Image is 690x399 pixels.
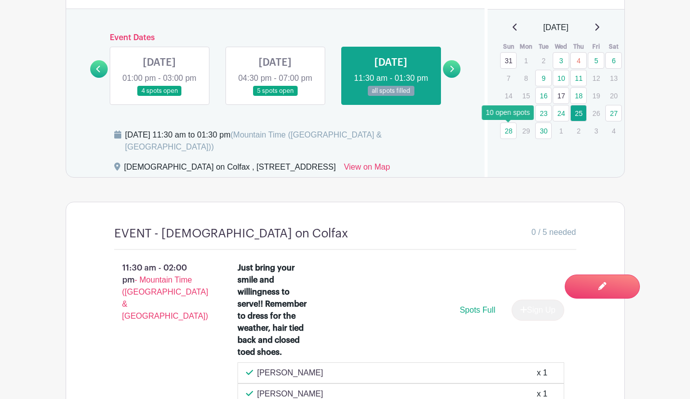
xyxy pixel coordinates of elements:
[124,161,336,177] div: [DEMOGRAPHIC_DATA] on Colfax , [STREET_ADDRESS]
[518,123,534,139] p: 29
[605,123,622,139] p: 4
[537,367,547,379] div: x 1
[500,42,517,52] th: Sun
[570,52,587,69] a: 4
[500,88,517,103] p: 14
[553,87,569,104] a: 17
[553,123,569,139] p: 1
[518,88,534,103] p: 15
[588,70,604,86] p: 12
[605,42,622,52] th: Sat
[570,42,587,52] th: Thu
[570,87,587,104] a: 18
[553,52,569,69] a: 3
[114,226,348,241] h4: EVENT - [DEMOGRAPHIC_DATA] on Colfax
[122,276,208,320] span: - Mountain Time ([GEOGRAPHIC_DATA] & [GEOGRAPHIC_DATA])
[605,70,622,86] p: 13
[587,42,605,52] th: Fri
[588,105,604,121] p: 26
[500,122,517,139] a: 28
[238,262,307,358] div: Just bring your smile and willingness to serve!! Remember to dress for the weather, hair tied bac...
[535,42,552,52] th: Tue
[518,70,534,86] p: 8
[500,52,517,69] a: 31
[535,70,552,86] a: 9
[605,52,622,69] a: 6
[535,105,552,121] a: 23
[588,52,604,69] a: 5
[459,306,495,314] span: Spots Full
[125,129,473,153] div: [DATE] 11:30 am to 01:30 pm
[552,42,570,52] th: Wed
[517,42,535,52] th: Mon
[518,53,534,68] p: 1
[98,258,222,326] p: 11:30 am - 02:00 pm
[570,105,587,121] a: 25
[257,367,323,379] p: [PERSON_NAME]
[605,88,622,103] p: 20
[570,70,587,86] a: 11
[588,123,604,139] p: 3
[535,53,552,68] p: 2
[344,161,390,177] a: View on Map
[588,88,604,103] p: 19
[108,33,443,43] h6: Event Dates
[535,122,552,139] a: 30
[500,70,517,86] p: 7
[535,87,552,104] a: 16
[553,105,569,121] a: 24
[570,123,587,139] p: 2
[532,226,576,238] span: 0 / 5 needed
[125,130,382,151] span: (Mountain Time ([GEOGRAPHIC_DATA] & [GEOGRAPHIC_DATA]))
[553,70,569,86] a: 10
[543,22,568,34] span: [DATE]
[605,105,622,121] a: 27
[482,105,534,120] div: 10 open spots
